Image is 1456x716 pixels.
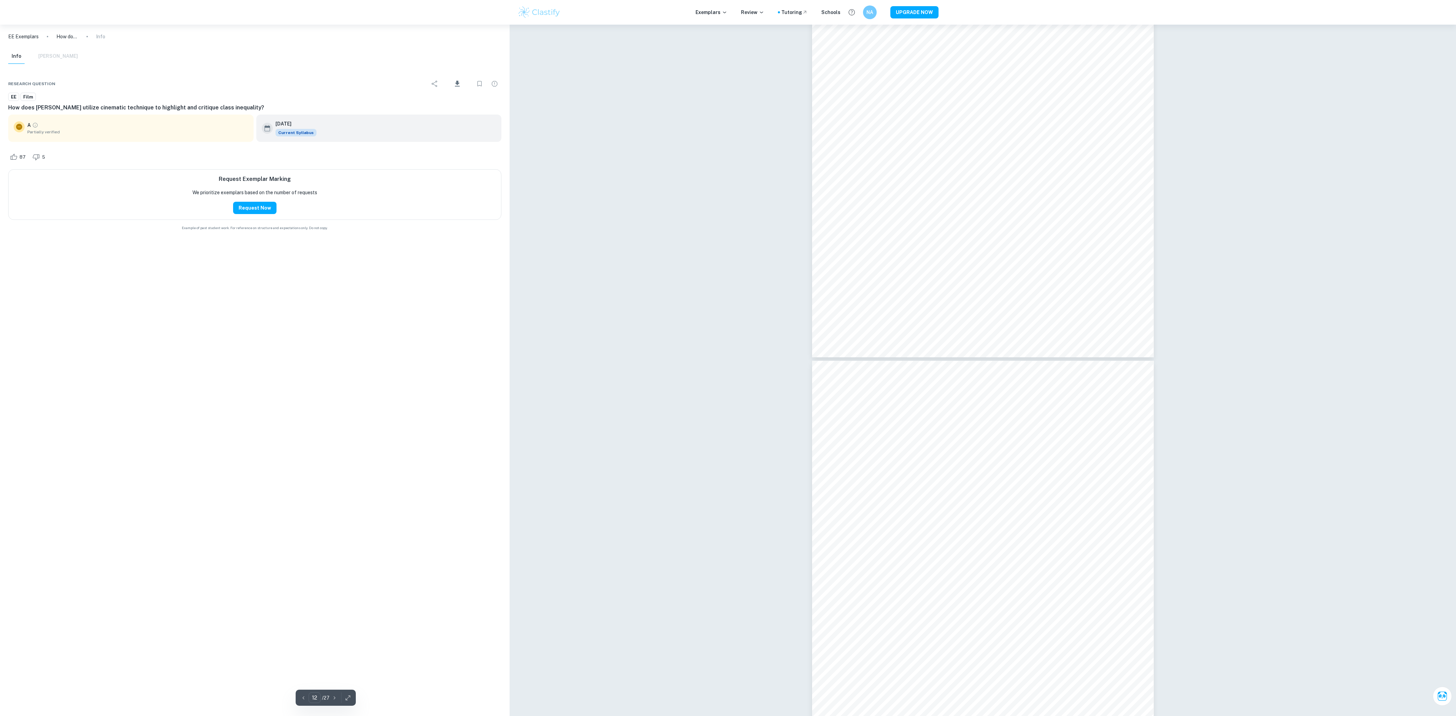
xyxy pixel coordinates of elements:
button: Request Now [233,202,277,214]
div: Like [8,151,29,162]
a: EE [8,93,19,101]
div: Report issue [488,77,501,91]
h6: How does [PERSON_NAME] utilize cinematic technique to highlight and critique class inequality? [8,104,501,112]
span: 87 [16,154,29,161]
p: Review [741,9,764,16]
p: We prioritize exemplars based on the number of requests [192,189,317,196]
a: Grade partially verified [32,122,38,128]
a: Tutoring [781,9,808,16]
h6: [DATE] [275,120,311,128]
span: Film [21,94,36,101]
p: How does [PERSON_NAME] utilize cinematic technique to highlight and critique class inequality? [56,33,78,40]
div: Bookmark [473,77,486,91]
h6: Request Exemplar Marking [219,175,291,183]
span: 5 [38,154,49,161]
a: Film [21,93,36,101]
p: / 27 [322,694,329,702]
div: Download [443,75,471,93]
button: Ask Clai [1433,687,1452,706]
img: Clastify logo [517,5,561,19]
div: Dislike [31,151,49,162]
div: Share [428,77,442,91]
button: Help and Feedback [846,6,858,18]
p: A [27,121,31,129]
div: This exemplar is based on the current syllabus. Feel free to refer to it for inspiration/ideas wh... [275,129,316,136]
span: Research question [8,81,55,87]
button: UPGRADE NOW [890,6,939,18]
span: EE [9,94,19,101]
button: Info [8,49,25,64]
a: Schools [821,9,840,16]
span: Current Syllabus [275,129,316,136]
h6: NA [866,9,874,16]
p: Info [96,33,105,40]
button: NA [863,5,877,19]
p: Exemplars [696,9,727,16]
span: Example of past student work. For reference on structure and expectations only. Do not copy. [8,225,501,230]
span: Partially verified [27,129,248,135]
a: EE Exemplars [8,33,39,40]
